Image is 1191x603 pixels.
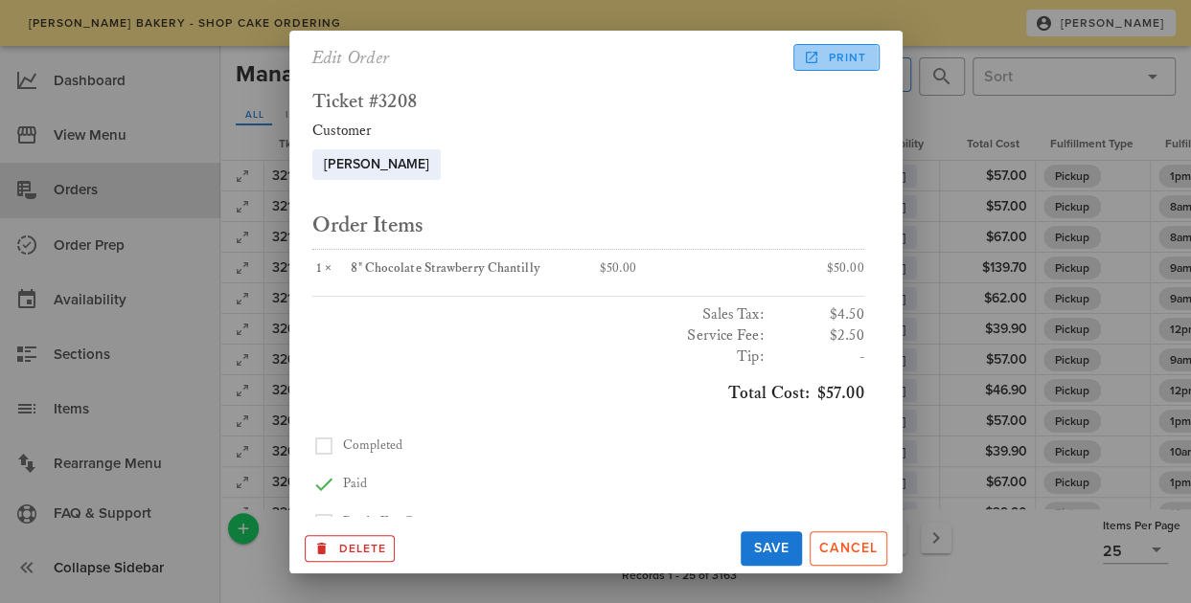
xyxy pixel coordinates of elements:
[772,304,864,325] h3: $4.50
[312,346,765,368] h3: Tip:
[807,49,866,66] span: Print
[312,211,864,241] h2: Order Items
[312,260,325,277] span: 1
[728,383,810,404] span: Total Cost:
[343,514,435,530] span: Ready For Guest
[818,540,879,556] span: Cancel
[726,250,864,289] div: $50.00
[772,325,864,346] h3: $2.50
[351,261,576,278] div: 8" Chocolate Strawberry Chantilly
[324,149,429,180] span: [PERSON_NAME]
[588,250,726,289] div: $50.00
[312,325,765,346] h3: Service Fee:
[810,531,887,566] button: Cancel
[312,383,864,404] h3: $57.00
[313,540,387,557] span: Delete
[312,304,765,325] h3: Sales Tax:
[793,44,879,71] a: Print
[748,540,794,556] span: Save
[772,346,864,368] h3: -
[741,531,802,566] button: Save
[305,535,396,562] button: Archive this Record?
[343,437,403,454] span: Completed
[312,42,391,73] h2: Edit Order
[312,121,864,142] div: Customer
[312,261,352,278] div: ×
[312,92,864,113] h2: Ticket #3208
[343,476,367,492] span: Paid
